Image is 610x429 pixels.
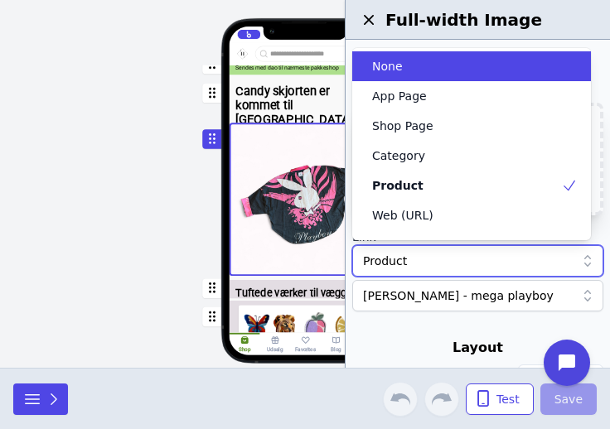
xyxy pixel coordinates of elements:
[229,301,381,364] button: Se udvalg
[331,347,341,353] div: Blog
[363,253,575,269] div: Product
[372,207,433,224] span: Web (URL)
[372,88,427,104] span: App Page
[229,277,381,299] button: Tuftede værker til væggen
[294,347,315,353] div: Favorites
[238,347,249,353] div: Shop
[372,177,424,194] span: Product
[229,77,381,133] button: Candy skjorten er kommet til [GEOGRAPHIC_DATA]
[267,347,283,353] div: Udsalg
[372,58,403,75] span: None
[352,338,603,358] div: Layout
[359,8,597,31] h2: Full-width Image
[372,147,425,164] span: Category
[372,118,433,134] span: Shop Page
